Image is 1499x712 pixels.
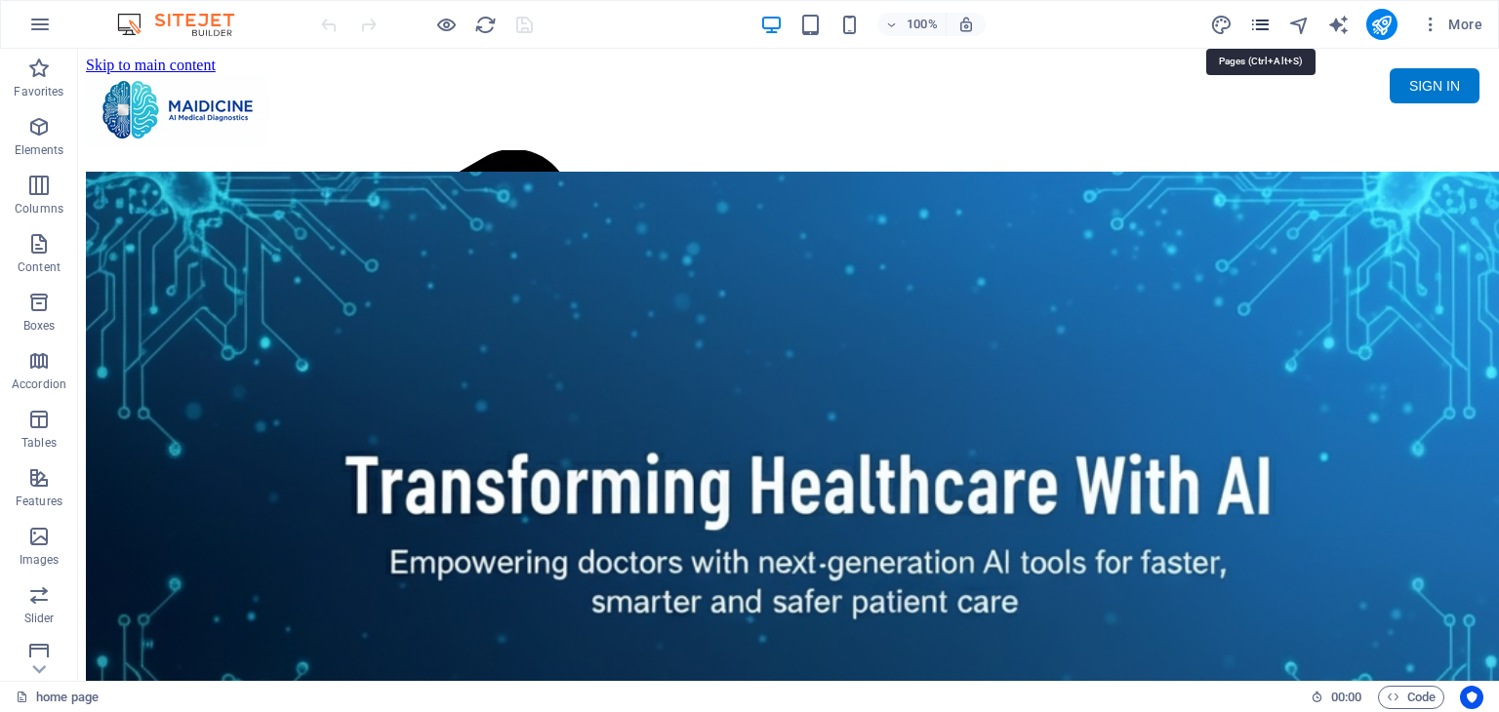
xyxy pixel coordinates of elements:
[907,13,938,36] h6: 100%
[1210,13,1234,36] button: design
[1327,13,1351,36] button: text_generator
[877,13,947,36] button: 100%
[16,686,99,709] a: Click to cancel selection. Double-click to open Pages
[15,201,63,217] p: Columns
[21,435,57,451] p: Tables
[1345,690,1348,704] span: :
[20,552,60,568] p: Images
[1366,9,1398,40] button: publish
[18,259,61,275] p: Content
[14,84,63,99] p: Favorites
[1210,14,1233,36] i: Design (Ctrl+Alt+Y)
[1378,686,1444,709] button: Code
[474,14,497,36] i: Reload page
[112,13,259,36] img: Editor Logo
[8,8,138,24] a: Skip to main content
[24,611,55,626] p: Slider
[1421,15,1482,34] span: More
[16,494,62,509] p: Features
[15,142,64,158] p: Elements
[1331,686,1361,709] span: 00 00
[1311,686,1362,709] h6: Session time
[1327,14,1350,36] i: AI Writer
[1413,9,1490,40] button: More
[1460,686,1483,709] button: Usercentrics
[1387,686,1436,709] span: Code
[23,318,56,334] p: Boxes
[434,13,458,36] button: Click here to leave preview mode and continue editing
[1288,13,1312,36] button: navigator
[473,13,497,36] button: reload
[957,16,975,33] i: On resize automatically adjust zoom level to fit chosen device.
[1370,14,1393,36] i: Publish
[1249,13,1273,36] button: pages
[12,376,66,392] p: Accordion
